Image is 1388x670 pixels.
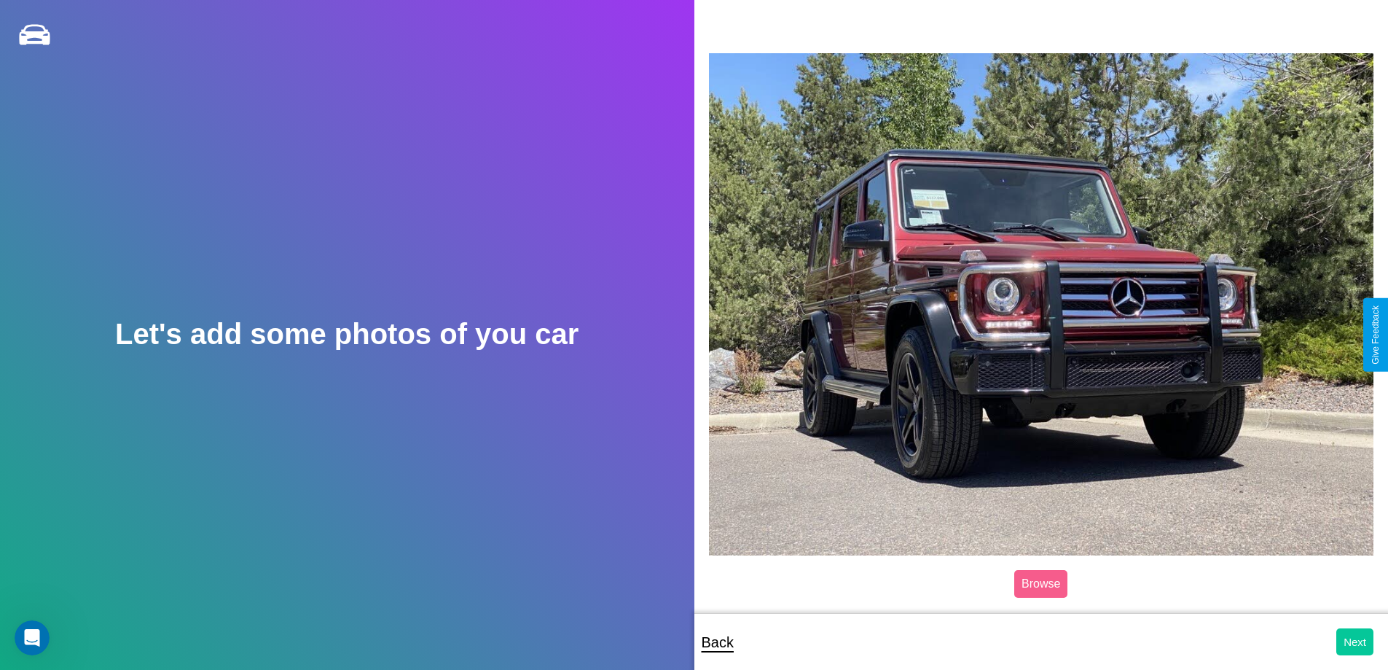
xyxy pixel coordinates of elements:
[1371,305,1381,365] div: Give Feedback
[1014,570,1067,598] label: Browse
[1336,628,1373,655] button: Next
[15,620,50,655] iframe: Intercom live chat
[115,318,579,351] h2: Let's add some photos of you car
[702,629,734,655] p: Back
[709,53,1374,555] img: posted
